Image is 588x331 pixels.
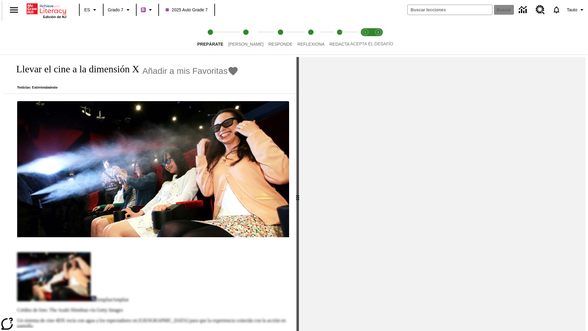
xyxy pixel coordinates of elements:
button: Perfil/Configuración [564,4,588,15]
button: Prepárate step 1 of 5 [192,21,228,55]
span: Edición de NJ [43,15,66,19]
button: Acepta el desafío lee step 1 of 2 [356,21,374,55]
span: Añadir a mis Favoritas [142,66,228,76]
button: Redacta step 5 of 5 [325,21,355,55]
p: Noticias: Entretenimiento [10,85,239,90]
input: Buscar campo [408,5,492,15]
span: Redacta [330,42,350,47]
text: 1 [364,31,366,34]
span: ACEPTA EL DESAFÍO [350,41,393,46]
a: Centro de recursos, Se abrirá en una pestaña nueva. [532,2,548,18]
button: Boost El color de la clase es morado/púrpura. Cambiar el color de la clase. [138,4,156,15]
button: Abrir el menú lateral [5,1,23,19]
div: activity [299,57,586,331]
a: Notificaciones [548,2,564,18]
button: Grado: Grado 7, Elige un grado [105,4,134,15]
button: Añadir a mis Favoritas - Llevar el cine a la dimensión X [142,66,239,76]
img: El panel situado frente a los asientos rocía con agua nebulizada al feliz público en un cine equi... [17,101,289,237]
button: Reflexiona step 4 of 5 [292,21,330,55]
span: Prepárate [197,42,223,47]
button: Lee step 2 of 5 [223,21,268,55]
span: Reflexiona [297,42,325,47]
div: Pulsa la tecla de intro o la barra espaciadora y luego presiona las flechas de derecha e izquierd... [296,57,299,331]
span: Tauto [567,7,577,13]
div: reading [2,57,296,328]
div: Portada [27,2,66,19]
h1: Llevar el cine a la dimensión X [10,63,139,75]
span: 2025 Auto Grade 7 [166,7,208,13]
a: Centro de información [515,2,532,18]
span: B [142,6,145,13]
button: Acepta el desafío contesta step 2 of 2 [369,21,387,55]
span: Responde [268,42,292,47]
button: Responde step 3 of 5 [263,21,297,55]
span: [PERSON_NAME] [228,42,263,47]
span: Grado 7 [108,7,123,13]
span: ES [84,7,90,13]
text: 2 [377,31,379,34]
button: Lenguaje: ES, Selecciona un idioma [81,4,101,15]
